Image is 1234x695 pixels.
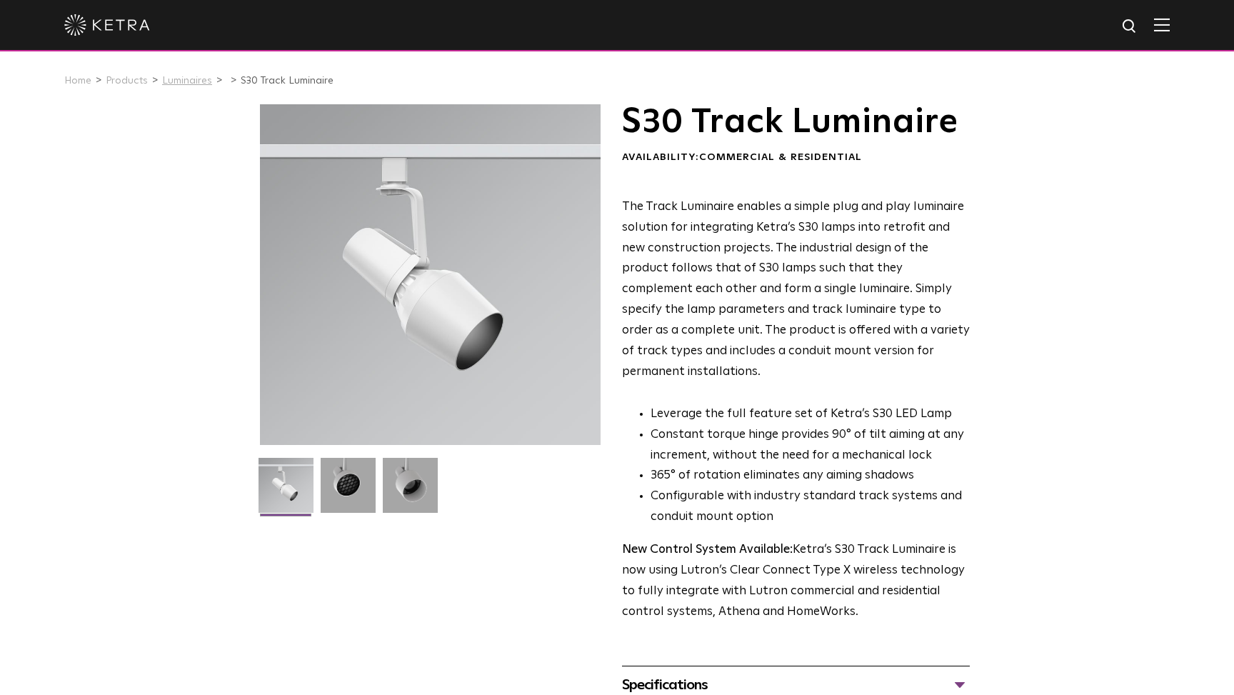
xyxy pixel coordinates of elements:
a: Home [64,76,91,86]
img: search icon [1121,18,1139,36]
li: 365° of rotation eliminates any aiming shadows [651,466,970,486]
span: The Track Luminaire enables a simple plug and play luminaire solution for integrating Ketra’s S30... [622,201,970,378]
img: 3b1b0dc7630e9da69e6b [321,458,376,524]
img: S30-Track-Luminaire-2021-Web-Square [259,458,313,524]
a: S30 Track Luminaire [241,76,333,86]
a: Luminaires [162,76,212,86]
h1: S30 Track Luminaire [622,104,970,140]
li: Configurable with industry standard track systems and conduit mount option [651,486,970,528]
img: 9e3d97bd0cf938513d6e [383,458,438,524]
li: Leverage the full feature set of Ketra’s S30 LED Lamp [651,404,970,425]
img: Hamburger%20Nav.svg [1154,18,1170,31]
div: Availability: [622,151,970,165]
img: ketra-logo-2019-white [64,14,150,36]
p: Ketra’s S30 Track Luminaire is now using Lutron’s Clear Connect Type X wireless technology to ful... [622,540,970,623]
strong: New Control System Available: [622,544,793,556]
a: Products [106,76,148,86]
li: Constant torque hinge provides 90° of tilt aiming at any increment, without the need for a mechan... [651,425,970,466]
span: Commercial & Residential [699,152,862,162]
